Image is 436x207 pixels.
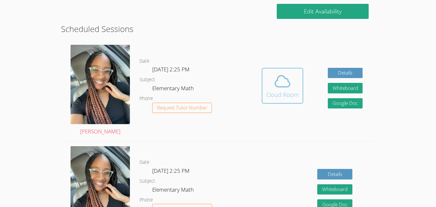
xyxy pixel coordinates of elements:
span: [DATE] 2:25 PM [152,167,190,174]
dt: Phone [139,95,153,103]
dd: Elementary Math [152,84,195,95]
button: Cloud Room [262,68,303,104]
dd: Elementary Math [152,185,195,196]
span: Request Tutor Number [157,105,207,110]
dt: Date [139,57,149,65]
a: [PERSON_NAME] [71,45,130,136]
div: Cloud Room [266,90,299,99]
img: avatar.jpg [71,45,130,124]
a: Edit Availability [277,4,369,19]
a: Details [328,68,363,78]
dt: Phone [139,196,153,204]
dt: Subject [139,76,155,84]
button: Whiteboard [328,83,363,93]
dt: Date [139,158,149,166]
button: Whiteboard [317,184,352,195]
h2: Scheduled Sessions [61,23,375,35]
a: Google Doc [328,98,363,109]
button: Request Tutor Number [152,103,212,113]
a: Details [317,169,352,179]
dt: Subject [139,177,155,185]
span: [DATE] 2:25 PM [152,66,190,73]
